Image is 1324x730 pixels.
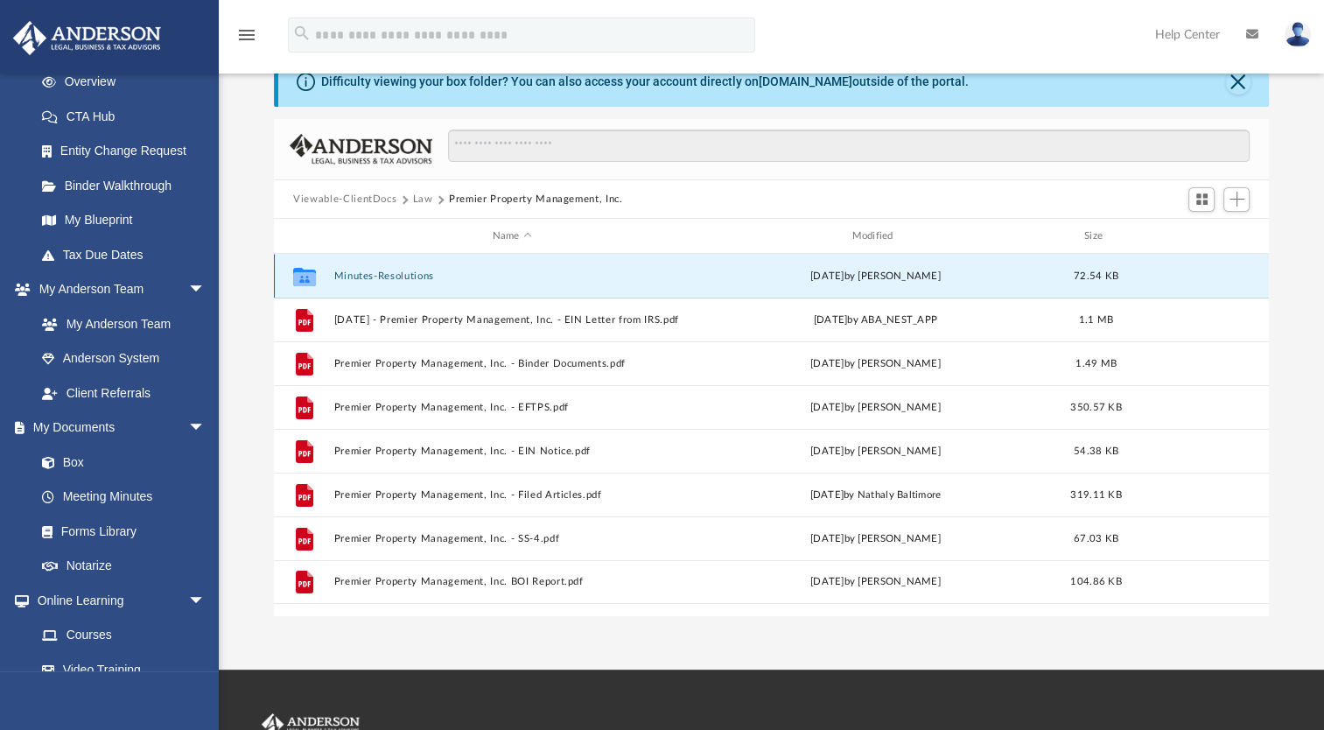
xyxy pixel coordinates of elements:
[334,576,690,587] button: Premier Property Management, Inc. BOI Report.pdf
[333,228,690,244] div: Name
[697,269,1054,284] div: [DATE] by [PERSON_NAME]
[12,411,223,446] a: My Documentsarrow_drop_down
[25,306,214,341] a: My Anderson Team
[25,618,223,653] a: Courses
[1070,577,1121,586] span: 104.86 KB
[697,228,1054,244] div: Modified
[292,24,312,43] i: search
[334,489,690,501] button: Premier Property Management, Inc. - Filed Articles.pdf
[697,356,1054,372] div: [DATE] by [PERSON_NAME]
[413,192,433,207] button: Law
[236,33,257,46] a: menu
[1188,187,1215,212] button: Switch to Grid View
[1070,490,1121,500] span: 319.11 KB
[1285,22,1311,47] img: User Pic
[759,74,852,88] a: [DOMAIN_NAME]
[25,65,232,100] a: Overview
[12,272,223,307] a: My Anderson Teamarrow_drop_down
[25,99,232,134] a: CTA Hub
[334,358,690,369] button: Premier Property Management, Inc. - Binder Documents.pdf
[236,25,257,46] i: menu
[8,21,166,55] img: Anderson Advisors Platinum Portal
[1061,228,1131,244] div: Size
[334,270,690,282] button: Minutes-Resolutions
[25,445,214,480] a: Box
[321,73,969,91] div: Difficulty viewing your box folder? You can also access your account directly on outside of the p...
[25,134,232,169] a: Entity Change Request
[188,272,223,308] span: arrow_drop_down
[188,411,223,446] span: arrow_drop_down
[1226,70,1250,95] button: Close
[449,192,622,207] button: Premier Property Management, Inc.
[25,652,214,687] a: Video Training
[697,312,1054,328] div: [DATE] by ABA_NEST_APP
[25,514,214,549] a: Forms Library
[697,574,1054,590] div: [DATE] by [PERSON_NAME]
[25,480,223,515] a: Meeting Minutes
[697,488,1054,503] div: [DATE] by Nathaly Baltimore
[25,237,232,272] a: Tax Due Dates
[25,376,223,411] a: Client Referrals
[25,203,223,238] a: My Blueprint
[448,130,1250,163] input: Search files and folders
[1223,187,1250,212] button: Add
[697,531,1054,547] div: [DATE] by [PERSON_NAME]
[1079,315,1114,325] span: 1.1 MB
[1070,403,1121,412] span: 350.57 KB
[1074,446,1118,456] span: 54.38 KB
[1074,271,1118,281] span: 72.54 KB
[697,400,1054,416] div: [DATE] by [PERSON_NAME]
[697,444,1054,460] div: [DATE] by [PERSON_NAME]
[188,583,223,619] span: arrow_drop_down
[1138,228,1261,244] div: id
[334,533,690,544] button: Premier Property Management, Inc. - SS-4.pdf
[25,341,223,376] a: Anderson System
[12,583,223,618] a: Online Learningarrow_drop_down
[293,192,396,207] button: Viewable-ClientDocs
[334,446,690,457] button: Premier Property Management, Inc. - EIN Notice.pdf
[334,314,690,326] button: [DATE] - Premier Property Management, Inc. - EIN Letter from IRS.pdf
[282,228,326,244] div: id
[25,549,223,584] a: Notarize
[25,168,232,203] a: Binder Walkthrough
[274,254,1269,616] div: grid
[1074,534,1118,544] span: 67.03 KB
[334,402,690,413] button: Premier Property Management, Inc. - EFTPS.pdf
[1075,359,1117,369] span: 1.49 MB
